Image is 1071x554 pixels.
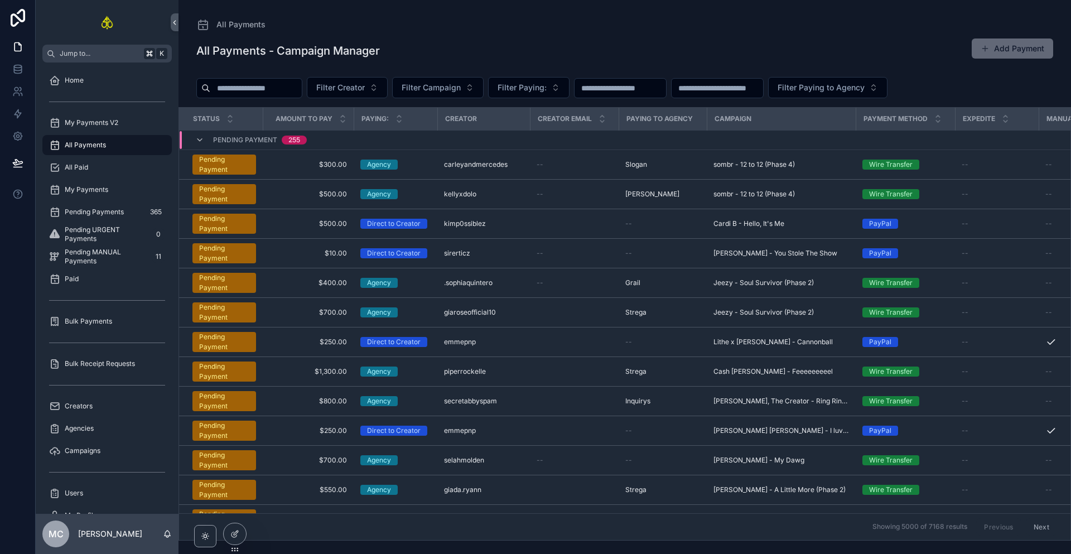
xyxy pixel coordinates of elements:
[288,136,300,144] div: 255
[213,136,277,144] span: Pending Payment
[42,247,172,267] a: Pending MANUAL Payments11
[360,426,431,436] a: Direct to Creator
[713,190,795,199] span: sombr - 12 to 12 (Phase 4)
[445,114,477,123] span: Creator
[862,337,948,347] a: PayPal
[625,308,700,317] a: Strega
[862,485,948,495] a: Wire Transfer
[768,77,887,98] button: Select Button
[49,527,64,541] span: MC
[65,359,135,368] span: Bulk Receipt Requests
[360,248,431,258] a: Direct to Creator
[713,338,833,346] span: Lithe x [PERSON_NAME] - Cannonball
[625,456,700,465] a: --
[36,62,178,514] div: scrollable content
[42,505,172,526] a: My Profile
[444,278,523,287] a: .sophiaquintero
[625,397,700,406] a: Inquirys
[444,278,493,287] span: .sophiaquintero
[1045,219,1052,228] span: --
[367,396,391,406] div: Agency
[1045,308,1052,317] span: --
[962,190,968,199] span: --
[192,391,256,411] a: Pending Payment
[862,278,948,288] a: Wire Transfer
[444,397,523,406] a: secretabbyspam
[444,485,481,494] span: giada.ryann
[715,114,751,123] span: Campaign
[488,77,570,98] button: Select Button
[367,248,421,258] div: Direct to Creator
[269,190,347,199] a: $500.00
[269,456,347,465] a: $700.00
[626,114,693,123] span: Paying to Agency
[367,337,421,347] div: Direct to Creator
[444,160,508,169] span: carleyandmercedes
[625,249,700,258] a: --
[713,426,849,435] a: [PERSON_NAME] [PERSON_NAME] - I luv that babe
[65,274,79,283] span: Paid
[625,190,679,199] span: [PERSON_NAME]
[444,219,486,228] span: kimp0ssiblez
[862,426,948,436] a: PayPal
[65,489,83,498] span: Users
[537,456,612,465] a: --
[199,302,249,322] div: Pending Payment
[192,273,256,293] a: Pending Payment
[360,307,431,317] a: Agency
[444,219,523,228] a: kimp0ssiblez
[269,160,347,169] span: $300.00
[269,367,347,376] a: $1,300.00
[196,43,380,59] h1: All Payments - Campaign Manager
[361,114,389,123] span: Paying:
[199,391,249,411] div: Pending Payment
[537,160,612,169] a: --
[192,332,256,352] a: Pending Payment
[199,450,249,470] div: Pending Payment
[269,249,347,258] span: $10.00
[972,38,1053,59] button: Add Payment
[862,307,948,317] a: Wire Transfer
[862,160,948,170] a: Wire Transfer
[625,190,700,199] a: [PERSON_NAME]
[869,396,913,406] div: Wire Transfer
[538,114,592,123] span: Creator Email
[65,317,112,326] span: Bulk Payments
[367,485,391,495] div: Agency
[65,185,108,194] span: My Payments
[152,250,165,263] div: 11
[962,190,1032,199] a: --
[192,450,256,470] a: Pending Payment
[65,402,93,411] span: Creators
[367,160,391,170] div: Agency
[862,455,948,465] a: Wire Transfer
[147,205,165,219] div: 365
[625,367,700,376] a: Strega
[962,485,968,494] span: --
[42,396,172,416] a: Creators
[65,248,147,266] span: Pending MANUAL Payments
[1045,190,1052,199] span: --
[869,189,913,199] div: Wire Transfer
[862,396,948,406] a: Wire Transfer
[1045,278,1052,287] span: --
[1026,518,1057,536] button: Next
[444,190,523,199] a: kellyxdolo
[444,426,523,435] a: emmepnp
[862,219,948,229] a: PayPal
[713,249,849,258] a: [PERSON_NAME] - You Stole The Show
[713,278,814,287] span: Jeezy - Soul Survivor (Phase 2)
[269,426,347,435] span: $250.00
[42,311,172,331] a: Bulk Payments
[713,308,814,317] span: Jeezy - Soul Survivor (Phase 2)
[862,367,948,377] a: Wire Transfer
[196,18,266,31] a: All Payments
[537,278,543,287] span: --
[269,485,347,494] span: $550.00
[269,338,347,346] a: $250.00
[713,456,849,465] a: [PERSON_NAME] - My Dawg
[962,456,1032,465] a: --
